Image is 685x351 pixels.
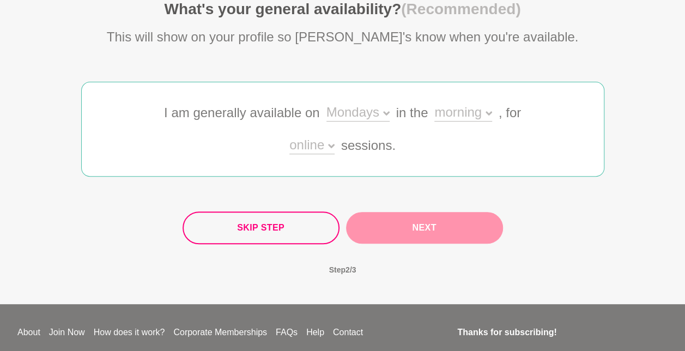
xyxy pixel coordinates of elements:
a: Help [302,326,329,339]
div: sessions. [341,132,396,159]
a: Contact [329,326,367,339]
div: I am generally available on [164,100,320,126]
p: This will show on your profile so [PERSON_NAME]'s know when you're available. [81,27,604,47]
a: How does it work? [89,326,169,339]
div: , for [499,100,521,126]
div: morning [434,106,492,122]
button: Skip Step [183,211,340,244]
a: Corporate Memberships [169,326,271,339]
a: Join Now [45,326,89,339]
span: Step 2 / 3 [316,253,369,287]
div: online [289,138,335,154]
a: FAQs [271,326,302,339]
span: (Recommended) [401,1,520,17]
div: in the [396,100,428,126]
div: Mondays [326,106,390,122]
h4: Thanks for subscribing! [457,326,661,339]
a: About [13,326,45,339]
